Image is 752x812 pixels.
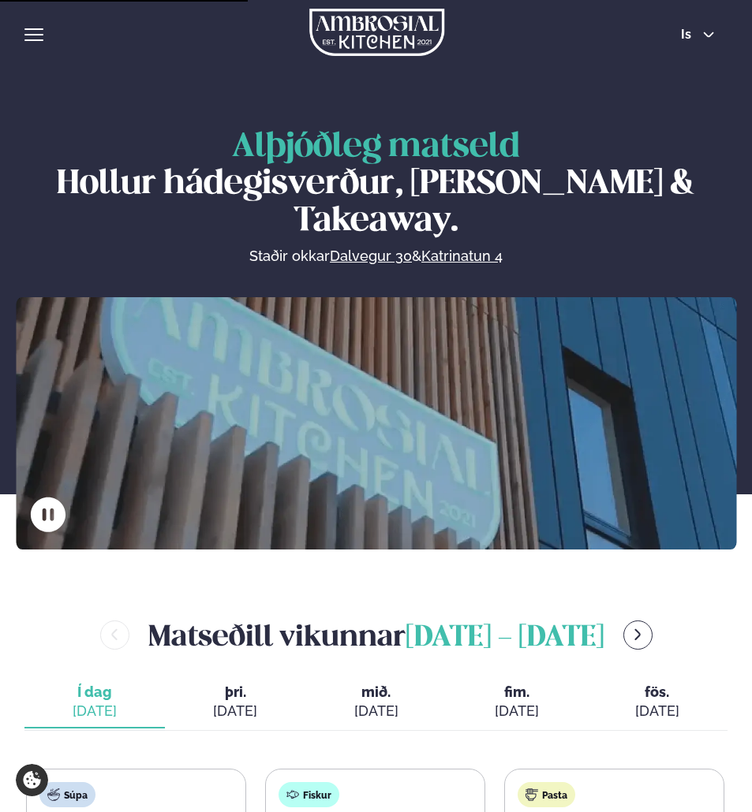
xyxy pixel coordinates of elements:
button: mið. [DATE] [305,676,446,728]
button: is [668,28,728,41]
h2: Matseðill vikunnar [148,613,604,657]
div: Fiskur [279,782,339,807]
button: menu-btn-right [623,620,653,650]
span: Í dag [37,683,152,702]
button: fös. [DATE] [587,676,728,728]
img: pasta.svg [526,788,538,801]
span: Alþjóðleg matseld [232,131,520,163]
span: fim. [459,683,574,702]
button: þri. [DATE] [165,676,305,728]
h1: Hollur hádegisverður, [PERSON_NAME] & Takeaway. [32,129,720,240]
button: Í dag [DATE] [24,676,165,728]
div: [DATE] [178,702,293,721]
div: [DATE] [37,702,152,721]
span: [DATE] - [DATE] [406,624,604,652]
button: fim. [DATE] [447,676,587,728]
img: soup.svg [47,788,60,801]
span: þri. [178,683,293,702]
img: logo [309,9,444,56]
span: mið. [318,683,433,702]
button: menu-btn-left [100,620,129,650]
div: Pasta [518,782,575,807]
span: fös. [600,683,715,702]
p: Staðir okkar & [78,247,675,266]
span: is [681,28,696,41]
button: hamburger [24,25,43,44]
a: Cookie settings [16,764,48,796]
div: [DATE] [318,702,433,721]
a: Katrinatun 4 [421,247,503,266]
div: [DATE] [600,702,715,721]
div: Súpa [39,782,95,807]
div: [DATE] [459,702,574,721]
img: fish.svg [286,788,299,801]
a: Dalvegur 30 [330,247,412,266]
